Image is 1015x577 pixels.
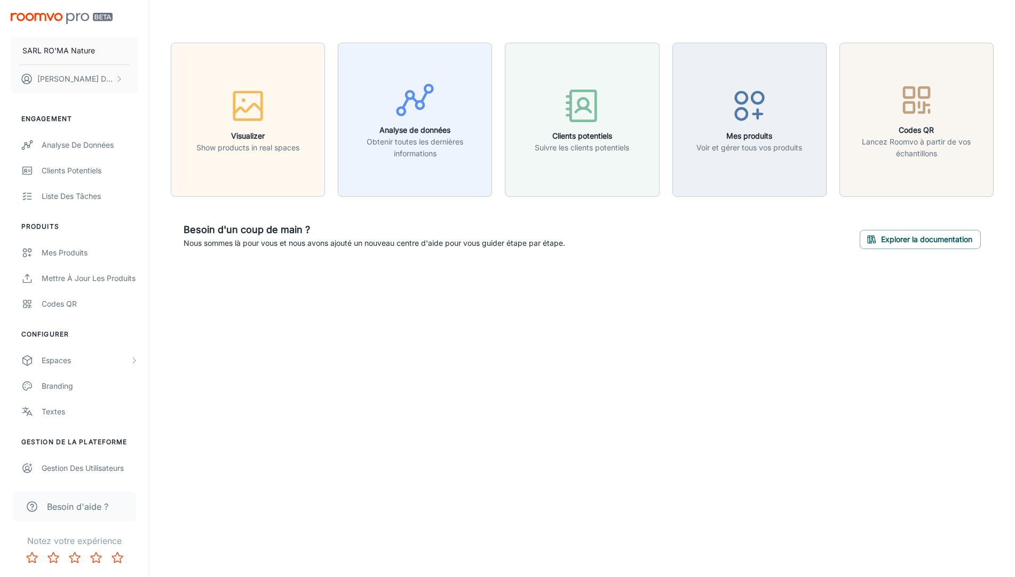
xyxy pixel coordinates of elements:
div: Mettre à jour les produits [42,273,138,284]
p: Suivre les clients potentiels [535,142,629,154]
h6: Besoin d'un coup de main ? [184,222,565,237]
p: Voir et gérer tous vos produits [696,142,802,154]
img: Roomvo PRO Beta [11,13,113,24]
button: [PERSON_NAME] Durieux [11,65,138,93]
p: SARL RO'MA Nature [22,45,95,57]
h6: Mes produits [696,130,802,142]
p: Lancez Roomvo à partir de vos échantillons [846,136,987,159]
button: Explorer la documentation [860,230,981,249]
div: Clients potentiels [42,165,138,177]
h6: Visualizer [196,130,299,142]
p: Show products in real spaces [196,142,299,154]
h6: Clients potentiels [535,130,629,142]
button: Codes QRLancez Roomvo à partir de vos échantillons [839,43,994,197]
button: Mes produitsVoir et gérer tous vos produits [672,43,827,197]
div: Codes QR [42,298,138,310]
p: Obtenir toutes les dernières informations [345,136,485,159]
h6: Analyse de données [345,124,485,136]
div: Analyse de données [42,139,138,151]
p: [PERSON_NAME] Durieux [37,73,113,85]
h6: Codes QR [846,124,987,136]
div: Liste des tâches [42,190,138,202]
button: SARL RO'MA Nature [11,37,138,65]
button: Analyse de donnéesObtenir toutes les dernières informations [338,43,492,197]
a: Codes QRLancez Roomvo à partir de vos échantillons [839,114,994,124]
button: Clients potentielsSuivre les clients potentiels [505,43,659,197]
button: VisualizerShow products in real spaces [171,43,325,197]
a: Explorer la documentation [860,234,981,244]
a: Clients potentielsSuivre les clients potentiels [505,114,659,124]
div: Mes produits [42,247,138,259]
a: Analyse de donnéesObtenir toutes les dernières informations [338,114,492,124]
a: Mes produitsVoir et gérer tous vos produits [672,114,827,124]
p: Nous sommes là pour vous et nous avons ajouté un nouveau centre d'aide pour vous guider étape par... [184,237,565,249]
